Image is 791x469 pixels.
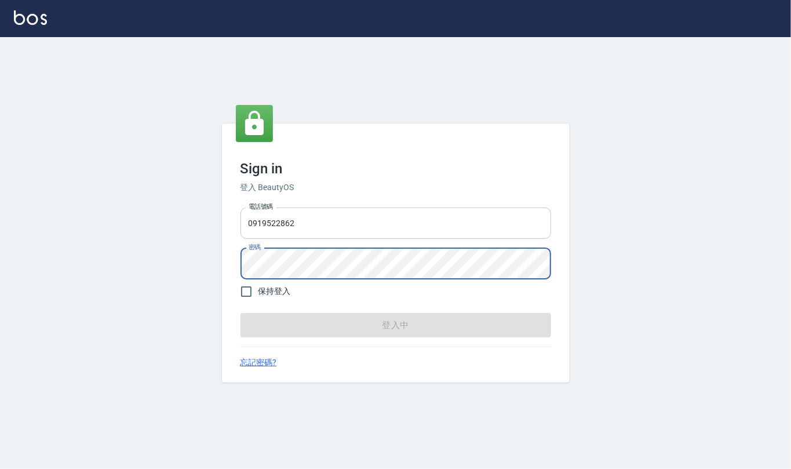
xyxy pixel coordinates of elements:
h3: Sign in [240,161,551,177]
img: Logo [14,10,47,25]
h6: 登入 BeautyOS [240,181,551,194]
span: 保持登入 [258,285,291,297]
a: 忘記密碼? [240,357,277,369]
label: 電話號碼 [249,202,273,211]
label: 密碼 [249,243,261,252]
